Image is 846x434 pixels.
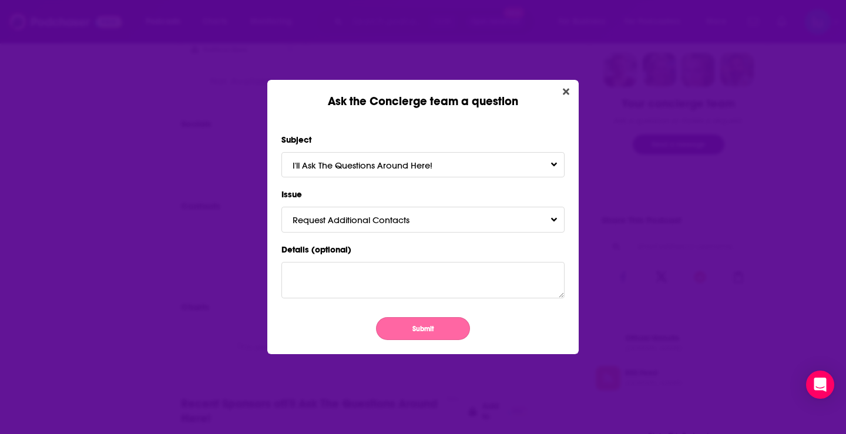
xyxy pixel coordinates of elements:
[558,85,574,99] button: Close
[281,152,565,177] button: I'll Ask The Questions Around Here!Toggle Pronoun Dropdown
[293,214,433,226] span: Request Additional Contacts
[281,132,565,147] label: Subject
[281,187,565,202] label: Issue
[376,317,470,340] button: Submit
[281,242,565,257] label: Details (optional)
[293,160,456,171] span: I'll Ask The Questions Around Here!
[281,207,565,232] button: Request Additional ContactsToggle Pronoun Dropdown
[267,80,579,109] div: Ask the Concierge team a question
[806,371,834,399] div: Open Intercom Messenger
